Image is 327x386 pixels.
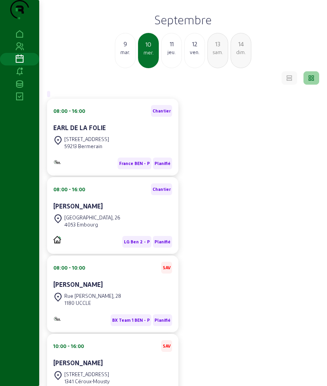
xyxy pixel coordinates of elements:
div: sam. [208,49,228,56]
div: 14 [231,39,251,49]
div: 10 [139,40,158,49]
div: 9 [115,39,135,49]
span: Chantier [153,187,171,192]
div: 08:00 - 16:00 [53,107,85,114]
div: 59213 Bermerain [64,143,109,150]
span: Planifié [154,161,171,166]
div: 10:00 - 16:00 [53,343,84,350]
span: LG Ben 2 - P [124,239,150,245]
span: Planifié [154,317,171,323]
h2: Septembre [44,13,322,27]
cam-card-title: [PERSON_NAME] [53,202,103,210]
div: 1341 Céroux-Mousty [64,378,110,385]
div: mar. [115,49,135,56]
div: 1180 UCCLE [64,299,121,306]
span: Planifié [154,239,171,245]
cam-card-title: EARL DE LA FOLIE [53,124,106,131]
div: 13 [208,39,228,49]
div: 08:00 - 16:00 [53,186,85,193]
span: Chantier [153,108,171,114]
img: B2B - PVELEC [53,159,61,165]
img: PVELEC [53,236,61,243]
div: [STREET_ADDRESS] [64,371,110,378]
div: jeu. [162,49,182,56]
span: SAV [163,265,171,270]
div: Rue [PERSON_NAME], 28 [64,292,121,299]
div: mer. [139,49,158,56]
cam-card-title: [PERSON_NAME] [53,281,103,288]
cam-card-title: [PERSON_NAME] [53,359,103,366]
div: [GEOGRAPHIC_DATA], 26 [64,214,120,221]
span: France BEN - P [119,161,150,166]
span: BX Team 1 BEN - P [112,317,150,323]
div: [STREET_ADDRESS] [64,136,109,143]
img: Monitoring et Maintenance [53,316,61,321]
span: SAV [163,343,171,349]
div: ven. [185,49,205,56]
div: 11 [162,39,182,49]
div: dim. [231,49,251,56]
div: 08:00 - 10:00 [53,264,85,271]
div: 12 [185,39,205,49]
div: 4053 Embourg [64,221,120,228]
